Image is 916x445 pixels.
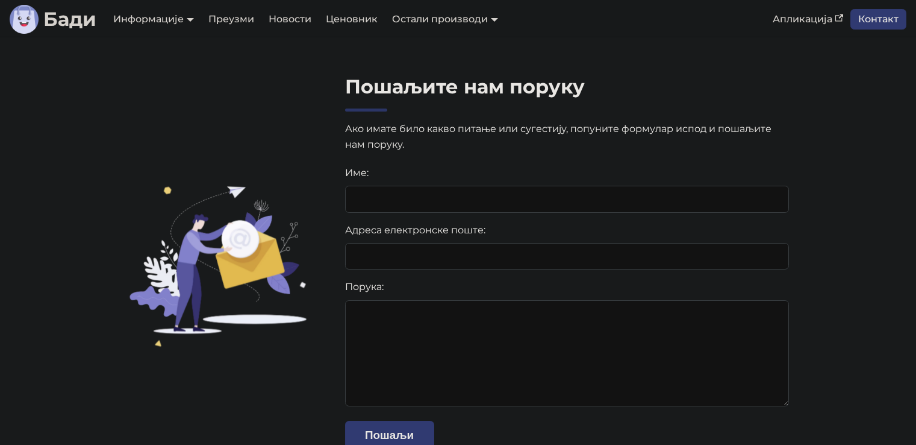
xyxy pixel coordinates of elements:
[319,9,385,30] a: Ценовник
[261,9,319,30] a: Новости
[345,75,790,112] h2: Пошаљите нам поруку
[850,9,906,30] a: Контакт
[10,5,96,34] a: ЛогоБади
[43,10,96,29] b: Бади
[345,121,790,153] p: Ако имате било какво питање или сугестију, попуните формулар испод и пошаљите нам поруку.
[10,5,39,34] img: Лого
[113,13,194,25] a: Информације
[123,184,310,347] img: Пошаљите нам поруку
[345,165,790,181] label: Име:
[201,9,261,30] a: Преузми
[392,13,498,25] a: Остали производи
[345,279,790,295] label: Порука:
[345,222,790,238] label: Адреса електронске поште:
[765,9,850,30] a: Апликација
